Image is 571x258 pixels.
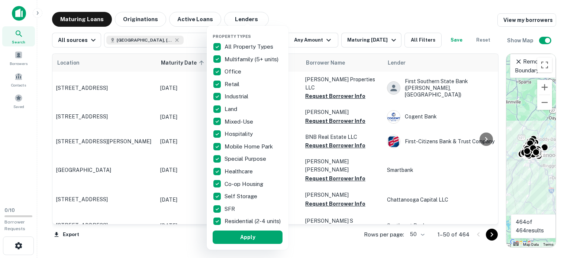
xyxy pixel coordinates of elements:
span: Property Types [213,34,251,39]
iframe: Chat Widget [534,199,571,234]
p: Mixed-Use [225,117,255,126]
p: Residential (2-4 units) [225,217,282,226]
p: Co-op Housing [225,180,265,189]
p: Mobile Home Park [225,142,274,151]
p: Retail [225,80,241,89]
p: Multifamily (5+ units) [225,55,280,64]
p: Special Purpose [225,154,268,163]
p: Industrial [225,92,250,101]
p: Hospitality [225,130,254,138]
p: Office [225,67,243,76]
p: All Property Types [225,42,275,51]
p: Healthcare [225,167,254,176]
p: Self Storage [225,192,259,201]
button: Apply [213,231,283,244]
p: Land [225,105,239,114]
p: SFR [225,205,236,213]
